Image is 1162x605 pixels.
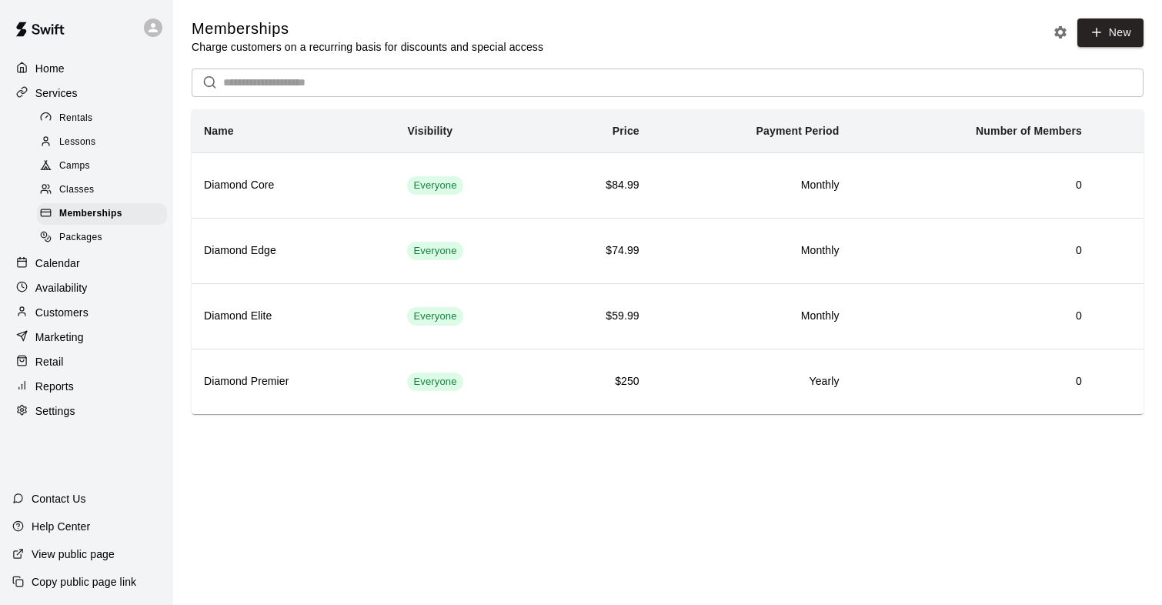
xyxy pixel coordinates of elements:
[12,375,161,398] a: Reports
[407,242,462,260] div: This membership is visible to all customers
[204,125,234,137] b: Name
[32,491,86,506] p: Contact Us
[407,244,462,259] span: Everyone
[59,206,122,222] span: Memberships
[864,373,1082,390] h6: 0
[35,305,88,320] p: Customers
[556,177,639,194] h6: $84.99
[407,307,462,326] div: This membership is visible to all customers
[12,252,161,275] a: Calendar
[1049,21,1072,44] button: Memberships settings
[37,155,173,179] a: Camps
[976,125,1082,137] b: Number of Members
[37,132,167,153] div: Lessons
[35,61,65,76] p: Home
[204,242,382,259] h6: Diamond Edge
[59,182,94,198] span: Classes
[37,179,167,201] div: Classes
[664,177,840,194] h6: Monthly
[37,130,173,154] a: Lessons
[613,125,639,137] b: Price
[37,108,167,129] div: Rentals
[37,203,167,225] div: Memberships
[37,226,173,250] a: Packages
[32,547,115,562] p: View public page
[12,301,161,324] a: Customers
[192,18,543,39] h5: Memberships
[32,574,136,590] p: Copy public page link
[556,373,639,390] h6: $250
[35,280,88,296] p: Availability
[204,308,382,325] h6: Diamond Elite
[664,373,840,390] h6: Yearly
[59,230,102,246] span: Packages
[664,308,840,325] h6: Monthly
[556,242,639,259] h6: $74.99
[864,242,1082,259] h6: 0
[12,276,161,299] a: Availability
[407,179,462,193] span: Everyone
[1077,18,1144,47] a: New
[37,202,173,226] a: Memberships
[192,109,1144,414] table: simple table
[12,57,161,80] a: Home
[12,82,161,105] a: Services
[192,39,543,55] p: Charge customers on a recurring basis for discounts and special access
[864,177,1082,194] h6: 0
[12,326,161,349] a: Marketing
[35,85,78,101] p: Services
[37,227,167,249] div: Packages
[12,350,161,373] a: Retail
[37,106,173,130] a: Rentals
[407,309,462,324] span: Everyone
[204,177,382,194] h6: Diamond Core
[59,135,96,150] span: Lessons
[204,373,382,390] h6: Diamond Premier
[407,125,452,137] b: Visibility
[407,176,462,195] div: This membership is visible to all customers
[37,155,167,177] div: Camps
[864,308,1082,325] h6: 0
[35,256,80,271] p: Calendar
[556,308,639,325] h6: $59.99
[37,179,173,202] a: Classes
[32,519,90,534] p: Help Center
[59,159,90,174] span: Camps
[35,379,74,394] p: Reports
[35,354,64,369] p: Retail
[407,373,462,391] div: This membership is visible to all customers
[756,125,840,137] b: Payment Period
[664,242,840,259] h6: Monthly
[35,403,75,419] p: Settings
[12,399,161,423] a: Settings
[59,111,93,126] span: Rentals
[407,375,462,389] span: Everyone
[35,329,84,345] p: Marketing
